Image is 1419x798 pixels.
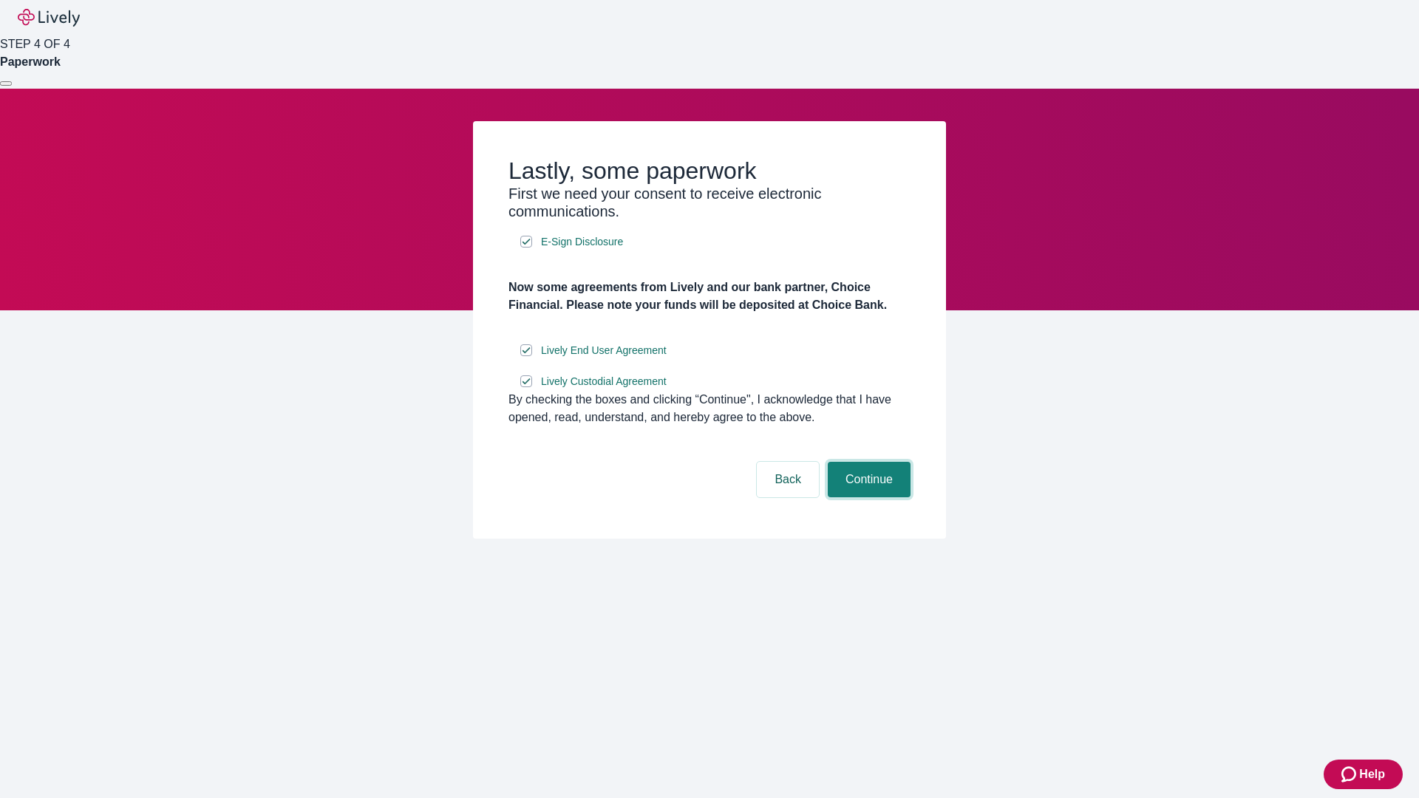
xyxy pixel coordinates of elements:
span: E-Sign Disclosure [541,234,623,250]
a: e-sign disclosure document [538,372,670,391]
button: Continue [828,462,911,497]
h2: Lastly, some paperwork [508,157,911,185]
button: Zendesk support iconHelp [1324,760,1403,789]
button: Back [757,462,819,497]
span: Help [1359,765,1385,783]
span: Lively Custodial Agreement [541,374,667,389]
a: e-sign disclosure document [538,233,626,251]
h3: First we need your consent to receive electronic communications. [508,185,911,220]
img: Lively [18,9,80,27]
span: Lively End User Agreement [541,343,667,358]
svg: Zendesk support icon [1341,765,1359,783]
a: e-sign disclosure document [538,341,670,360]
h4: Now some agreements from Lively and our bank partner, Choice Financial. Please note your funds wi... [508,279,911,314]
div: By checking the boxes and clicking “Continue", I acknowledge that I have opened, read, understand... [508,391,911,426]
